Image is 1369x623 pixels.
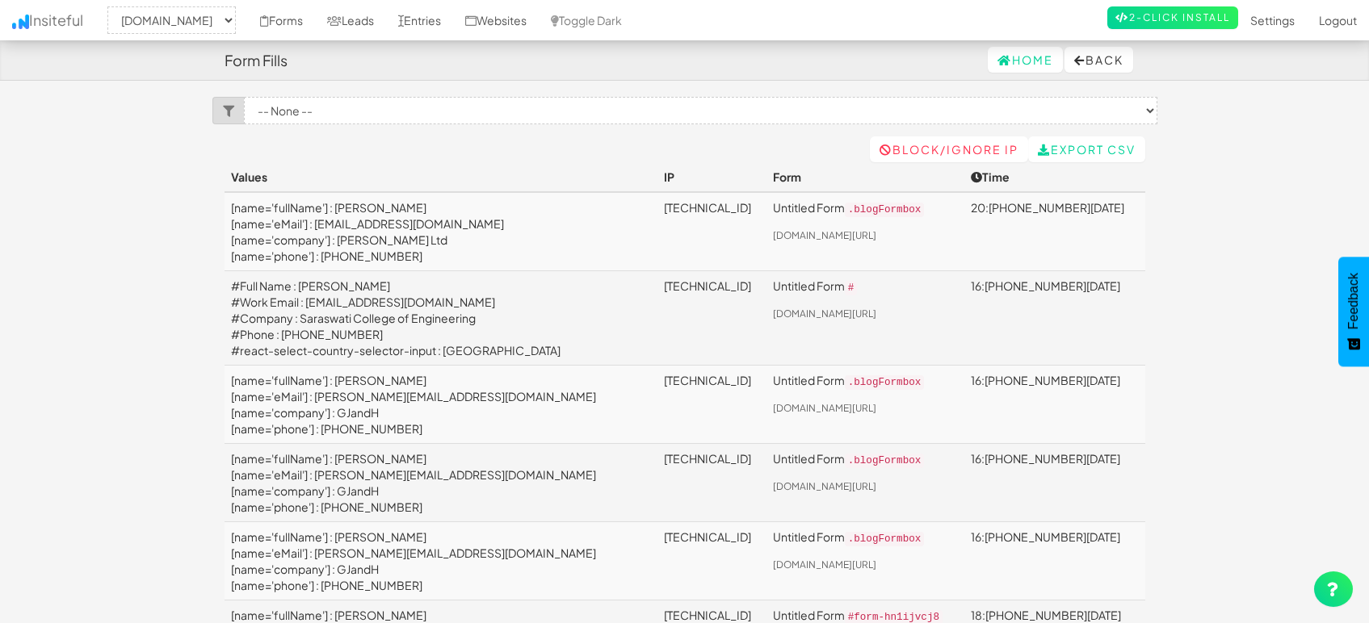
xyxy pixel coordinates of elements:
[964,366,1144,444] td: 16:[PHONE_NUMBER][DATE]
[664,451,751,466] a: [TECHNICAL_ID]
[657,162,766,192] th: IP
[964,162,1144,192] th: Time
[964,271,1144,366] td: 16:[PHONE_NUMBER][DATE]
[773,558,876,571] a: [DOMAIN_NAME][URL]
[845,454,925,468] code: .blogFormbox
[664,278,751,293] a: [TECHNICAL_ID]
[964,192,1144,271] td: 20:[PHONE_NUMBER][DATE]
[773,480,876,492] a: [DOMAIN_NAME][URL]
[225,271,658,366] td: #Full Name : [PERSON_NAME] #Work Email : [EMAIL_ADDRESS][DOMAIN_NAME] #Company : Saraswati Colleg...
[845,532,925,546] code: .blogFormbox
[225,366,658,444] td: [name='fullName'] : [PERSON_NAME] [name='eMail'] : [PERSON_NAME][EMAIL_ADDRESS][DOMAIN_NAME] [nam...
[845,281,858,295] code: #
[1028,136,1145,162] a: Export CSV
[845,375,925,390] code: .blogFormbox
[1065,47,1133,73] button: Back
[664,608,751,622] a: [TECHNICAL_ID]
[1346,273,1361,329] span: Feedback
[870,136,1028,162] a: Block/Ignore IP
[845,203,925,217] code: .blogFormbox
[773,402,876,414] a: [DOMAIN_NAME][URL]
[1338,257,1369,366] button: Feedback - Show survey
[225,162,658,192] th: Values
[773,278,958,296] p: Untitled Form
[12,15,29,29] img: icon.png
[1107,6,1238,29] a: 2-Click Install
[773,229,876,241] a: [DOMAIN_NAME][URL]
[988,47,1063,73] a: Home
[773,199,958,218] p: Untitled Form
[225,444,658,522] td: [name='fullName'] : [PERSON_NAME] [name='eMail'] : [PERSON_NAME][EMAIL_ADDRESS][DOMAIN_NAME] [nam...
[964,444,1144,522] td: 16:[PHONE_NUMBER][DATE]
[664,200,751,215] a: [TECHNICAL_ID]
[964,522,1144,600] td: 16:[PHONE_NUMBER][DATE]
[773,307,876,320] a: [DOMAIN_NAME][URL]
[225,192,658,271] td: [name='fullName'] : [PERSON_NAME] [name='eMail'] : [EMAIL_ADDRESS][DOMAIN_NAME] [name='company'] ...
[773,372,958,391] p: Untitled Form
[664,373,751,387] a: [TECHNICAL_ID]
[664,529,751,544] a: [TECHNICAL_ID]
[766,162,964,192] th: Form
[225,522,658,600] td: [name='fullName'] : [PERSON_NAME] [name='eMail'] : [PERSON_NAME][EMAIL_ADDRESS][DOMAIN_NAME] [nam...
[773,529,958,547] p: Untitled Form
[773,450,958,469] p: Untitled Form
[225,52,288,69] h4: Form Fills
